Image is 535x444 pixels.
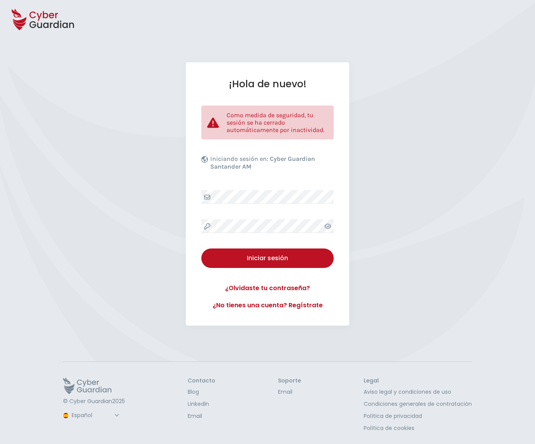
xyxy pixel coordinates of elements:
[210,155,332,174] p: Iniciando sesión en:
[364,377,472,384] h3: Legal
[364,412,472,420] a: Política de privacidad
[364,424,472,432] a: Política de cookies
[201,284,334,293] a: ¿Olvidaste tu contraseña?
[227,111,328,134] p: Como medida de seguridad, tu sesión se ha cerrado automáticamente por inactividad.
[188,377,215,384] h3: Contacto
[364,400,472,408] a: Condiciones generales de contratación
[188,388,215,396] a: Blog
[201,78,334,90] h1: ¡Hola de nuevo!
[278,388,301,396] a: Email
[63,413,69,418] img: region-logo
[201,301,334,310] a: ¿No tienes una cuenta? Regístrate
[188,400,215,408] a: LinkedIn
[63,398,125,405] p: © Cyber Guardian 2025
[364,388,472,396] a: Aviso legal y condiciones de uso
[210,155,315,170] b: Cyber Guardian Santander AM
[207,254,328,263] div: Iniciar sesión
[201,248,334,268] button: Iniciar sesión
[188,412,215,420] a: Email
[278,377,301,384] h3: Soporte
